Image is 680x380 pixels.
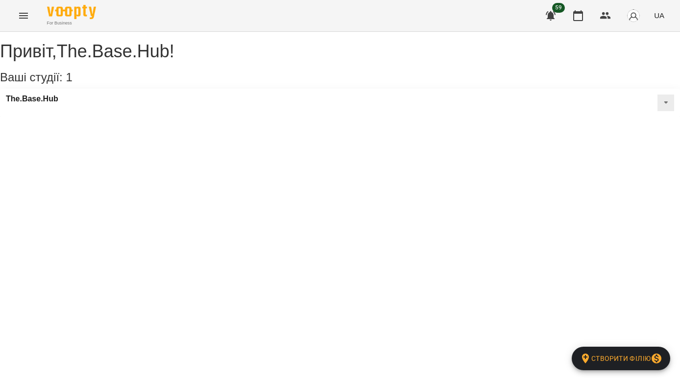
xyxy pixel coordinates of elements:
img: Voopty Logo [47,5,96,19]
span: 1 [66,71,72,84]
img: avatar_s.png [627,9,640,23]
a: The.Base.Hub [6,95,58,103]
button: UA [650,6,668,24]
span: For Business [47,20,96,26]
span: UA [654,10,664,21]
span: 59 [552,3,565,13]
button: Menu [12,4,35,27]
